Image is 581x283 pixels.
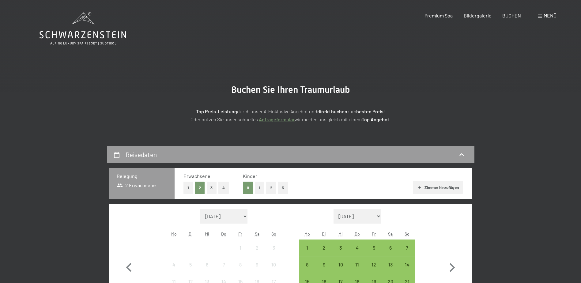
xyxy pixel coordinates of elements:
span: Erwachsene [183,173,210,179]
div: 2 [249,245,265,261]
p: durch unser All-inklusive Angebot und zum ! Oder nutzen Sie unser schnelles wir melden uns gleich... [138,108,444,123]
div: Anreise möglich [382,240,399,256]
button: 1 [183,182,193,194]
abbr: Donnerstag [221,231,226,236]
abbr: Samstag [255,231,259,236]
div: Anreise nicht möglich [199,256,215,273]
div: Anreise möglich [349,256,365,273]
span: Buchen Sie Ihren Traumurlaub [231,84,350,95]
div: Wed Aug 06 2025 [199,256,215,273]
div: Fri Sep 12 2025 [365,256,382,273]
div: Anreise nicht möglich [265,256,282,273]
abbr: Mittwoch [205,231,209,236]
div: Anreise möglich [399,240,415,256]
div: Wed Sep 10 2025 [332,256,349,273]
div: Anreise nicht möglich [216,256,232,273]
div: 9 [249,262,265,277]
div: Sat Sep 06 2025 [382,240,399,256]
div: Sun Sep 07 2025 [399,240,415,256]
strong: direkt buchen [317,108,347,114]
span: Kinder [243,173,257,179]
div: Anreise möglich [332,240,349,256]
div: Sun Aug 03 2025 [265,240,282,256]
abbr: Freitag [372,231,376,236]
abbr: Dienstag [189,231,193,236]
div: 6 [199,262,215,277]
div: 1 [233,245,248,261]
div: Anreise nicht möglich [182,256,199,273]
div: Mon Sep 08 2025 [299,256,315,273]
h2: Reisedaten [126,151,157,158]
abbr: Sonntag [405,231,409,236]
div: Anreise möglich [299,256,315,273]
div: Anreise nicht möglich [232,256,249,273]
div: Anreise möglich [365,240,382,256]
strong: besten Preis [356,108,383,114]
div: 5 [366,245,381,261]
span: 2 Erwachsene [117,182,156,189]
div: 10 [333,262,348,277]
div: Mon Sep 01 2025 [299,240,315,256]
div: Fri Aug 08 2025 [232,256,249,273]
div: 6 [383,245,398,261]
div: Anreise möglich [299,240,315,256]
div: Anreise möglich [382,256,399,273]
button: 4 [218,182,229,194]
div: 3 [266,245,281,261]
div: 4 [349,245,365,261]
div: Anreise möglich [399,256,415,273]
div: Anreise nicht möglich [166,256,182,273]
abbr: Samstag [388,231,393,236]
abbr: Donnerstag [355,231,360,236]
strong: Top Angebot. [362,116,390,122]
div: Tue Aug 05 2025 [182,256,199,273]
div: Anreise nicht möglich [249,240,265,256]
div: Thu Sep 04 2025 [349,240,365,256]
div: 2 [316,245,332,261]
button: 2 [266,182,276,194]
div: Tue Sep 02 2025 [316,240,332,256]
div: Sat Aug 09 2025 [249,256,265,273]
div: 14 [399,262,415,277]
div: 1 [300,245,315,261]
div: Anreise möglich [332,256,349,273]
div: Anreise möglich [316,240,332,256]
a: Anfrageformular [259,116,295,122]
a: Bildergalerie [464,13,492,18]
div: Sat Sep 13 2025 [382,256,399,273]
button: Zimmer hinzufügen [413,181,463,194]
div: Fri Aug 01 2025 [232,240,249,256]
div: Anreise nicht möglich [265,240,282,256]
abbr: Sonntag [271,231,276,236]
abbr: Montag [304,231,310,236]
div: Thu Sep 11 2025 [349,256,365,273]
div: 12 [366,262,381,277]
div: 9 [316,262,332,277]
abbr: Mittwoch [338,231,343,236]
div: 11 [349,262,365,277]
div: Sat Aug 02 2025 [249,240,265,256]
div: 4 [166,262,182,277]
div: 5 [183,262,198,277]
strong: Top Preis-Leistung [196,108,237,114]
div: Thu Aug 07 2025 [216,256,232,273]
div: Anreise nicht möglich [232,240,249,256]
span: Menü [544,13,556,18]
div: Wed Sep 03 2025 [332,240,349,256]
button: 3 [278,182,288,194]
abbr: Montag [171,231,177,236]
div: 13 [383,262,398,277]
div: Anreise möglich [316,256,332,273]
div: 8 [300,262,315,277]
button: 3 [207,182,217,194]
a: BUCHEN [502,13,521,18]
div: Fri Sep 05 2025 [365,240,382,256]
div: 3 [333,245,348,261]
button: 1 [255,182,264,194]
div: Tue Sep 09 2025 [316,256,332,273]
a: Premium Spa [424,13,453,18]
div: 7 [216,262,232,277]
